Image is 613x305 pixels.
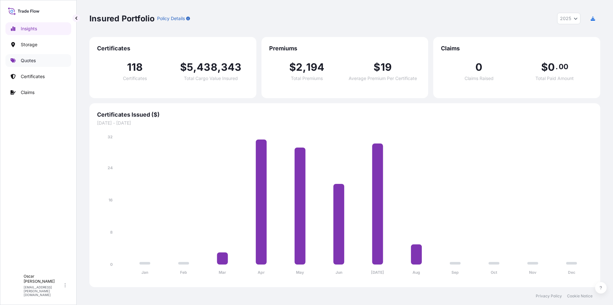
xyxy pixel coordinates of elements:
p: Quotes [21,57,36,64]
tspan: 24 [108,165,113,170]
tspan: Dec [568,270,575,275]
span: 194 [306,62,325,72]
tspan: May [296,270,304,275]
span: 118 [127,62,143,72]
a: Claims [5,86,71,99]
span: $ [289,62,296,72]
span: . [556,64,558,69]
p: Insights [21,25,37,32]
a: Storage [5,38,71,51]
span: 00 [559,64,568,69]
span: 5 [187,62,193,72]
span: 19 [381,62,392,72]
p: Storage [21,41,37,48]
a: Insights [5,22,71,35]
a: Privacy Policy [536,294,562,299]
tspan: 16 [109,198,113,202]
tspan: Oct [491,270,497,275]
span: $ [541,62,548,72]
p: Oscar [PERSON_NAME] [24,274,63,284]
span: 2025 [560,15,571,22]
span: Total Paid Amount [535,76,574,81]
p: Policy Details [157,15,185,22]
tspan: Mar [219,270,226,275]
span: 0 [475,62,482,72]
tspan: Feb [180,270,187,275]
span: Average Premium Per Certificate [349,76,417,81]
p: [EMAIL_ADDRESS][PERSON_NAME][DOMAIN_NAME] [24,285,63,297]
span: Certificates Issued ($) [97,111,593,119]
span: 438 [197,62,217,72]
span: $ [180,62,187,72]
span: Certificates [123,76,147,81]
tspan: [DATE] [371,270,384,275]
tspan: Sep [451,270,459,275]
tspan: 8 [110,230,113,235]
p: Claims [21,89,34,96]
span: 0 [548,62,555,72]
span: , [217,62,221,72]
span: Claims [441,45,593,52]
span: , [193,62,197,72]
p: Insured Portfolio [89,13,155,24]
span: Certificates [97,45,249,52]
span: 343 [221,62,242,72]
span: Premiums [269,45,421,52]
span: O [12,282,17,288]
span: Total Premiums [291,76,323,81]
p: Certificates [21,73,45,80]
tspan: Apr [258,270,265,275]
tspan: 32 [108,134,113,139]
tspan: Nov [529,270,537,275]
span: [DATE] - [DATE] [97,120,593,126]
a: Certificates [5,70,71,83]
button: Year Selector [557,13,580,24]
span: Total Cargo Value Insured [184,76,238,81]
tspan: Aug [412,270,420,275]
tspan: Jun [336,270,342,275]
span: 2 [296,62,302,72]
tspan: 0 [110,262,113,267]
a: Quotes [5,54,71,67]
span: , [303,62,306,72]
span: $ [374,62,380,72]
a: Cookie Notice [567,294,593,299]
span: Claims Raised [465,76,494,81]
tspan: Jan [141,270,148,275]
